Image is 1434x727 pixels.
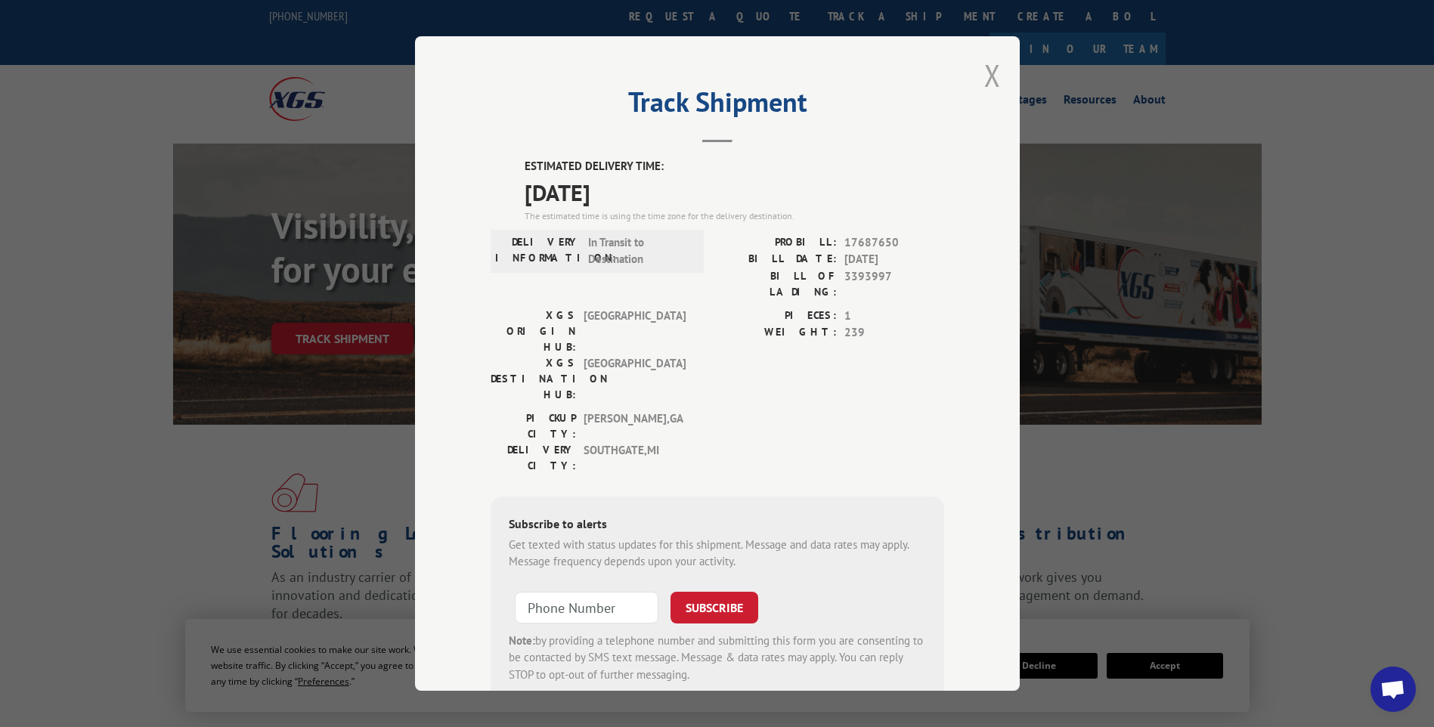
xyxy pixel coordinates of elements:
input: Phone Number [515,592,658,623]
label: PIECES: [717,308,837,325]
span: [DATE] [525,175,944,209]
span: 1 [844,308,944,325]
div: Open chat [1371,667,1416,712]
label: XGS DESTINATION HUB: [491,355,576,403]
div: Get texted with status updates for this shipment. Message and data rates may apply. Message frequ... [509,537,926,571]
h2: Track Shipment [491,91,944,120]
span: [GEOGRAPHIC_DATA] [584,308,686,355]
strong: Note: [509,633,535,648]
label: ESTIMATED DELIVERY TIME: [525,158,944,175]
label: BILL OF LADING: [717,268,837,300]
span: 239 [844,324,944,342]
div: The estimated time is using the time zone for the delivery destination. [525,209,944,223]
button: Close modal [984,55,1001,95]
span: 3393997 [844,268,944,300]
label: BILL DATE: [717,251,837,268]
label: XGS ORIGIN HUB: [491,308,576,355]
label: DELIVERY CITY: [491,442,576,474]
label: WEIGHT: [717,324,837,342]
button: SUBSCRIBE [671,592,758,623]
div: Subscribe to alerts [509,515,926,537]
span: SOUTHGATE , MI [584,442,686,474]
span: 17687650 [844,234,944,252]
span: [DATE] [844,251,944,268]
span: In Transit to Destination [588,234,690,268]
label: DELIVERY INFORMATION: [495,234,581,268]
span: [PERSON_NAME] , GA [584,410,686,442]
div: by providing a telephone number and submitting this form you are consenting to be contacted by SM... [509,633,926,684]
label: PROBILL: [717,234,837,252]
span: [GEOGRAPHIC_DATA] [584,355,686,403]
label: PICKUP CITY: [491,410,576,442]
